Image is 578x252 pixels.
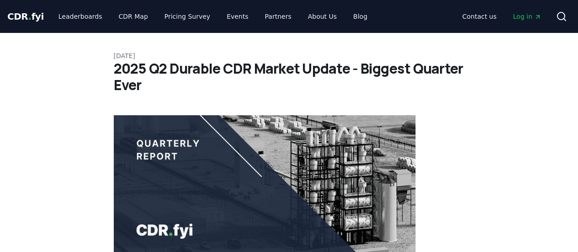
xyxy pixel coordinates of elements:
span: . [28,11,32,22]
nav: Main [455,8,549,25]
a: Contact us [455,8,504,25]
a: Events [219,8,255,25]
a: Pricing Survey [157,8,217,25]
a: Log in [506,8,549,25]
nav: Main [51,8,375,25]
a: Leaderboards [51,8,110,25]
span: CDR fyi [7,11,44,22]
a: CDR Map [111,8,155,25]
a: Blog [346,8,375,25]
a: Partners [258,8,299,25]
p: [DATE] [114,51,465,60]
h1: 2025 Q2 Durable CDR Market Update - Biggest Quarter Ever [114,60,465,93]
a: CDR.fyi [7,10,44,23]
a: About Us [301,8,344,25]
span: Log in [513,12,541,21]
